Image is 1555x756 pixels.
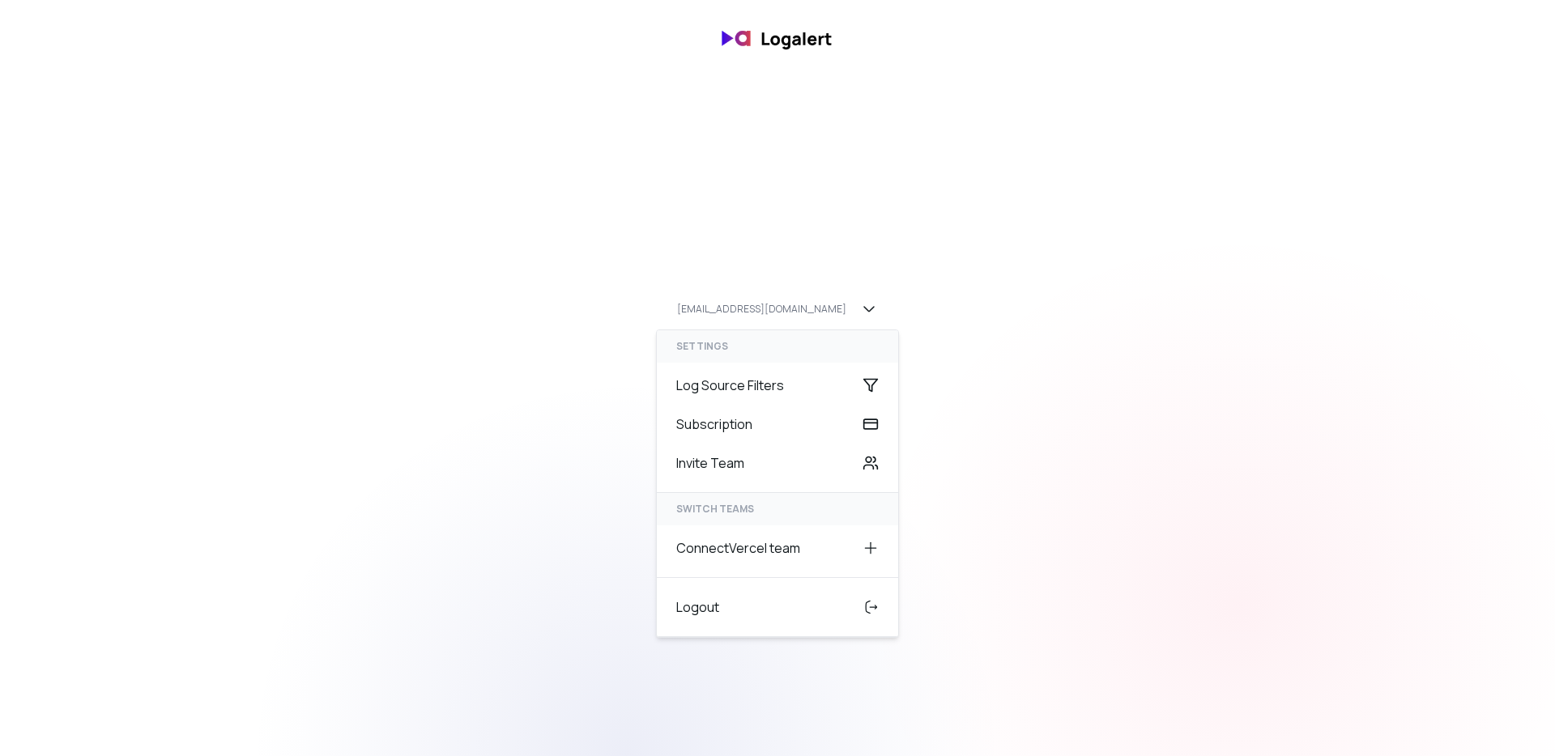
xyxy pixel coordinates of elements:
div: Connect Vercel team [657,529,898,567]
div: Subscription [657,405,898,444]
div: settings [657,330,898,363]
div: Log Source Filters [657,366,898,405]
div: Invite Team [657,444,898,482]
div: Logout [657,588,898,626]
div: [EMAIL_ADDRESS][DOMAIN_NAME] [677,303,846,316]
button: [EMAIL_ADDRESS][DOMAIN_NAME] [657,292,899,326]
div: SWITCH TEAMS [657,493,898,525]
div: [EMAIL_ADDRESS][DOMAIN_NAME] [656,329,899,638]
img: banner logo [713,19,842,57]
